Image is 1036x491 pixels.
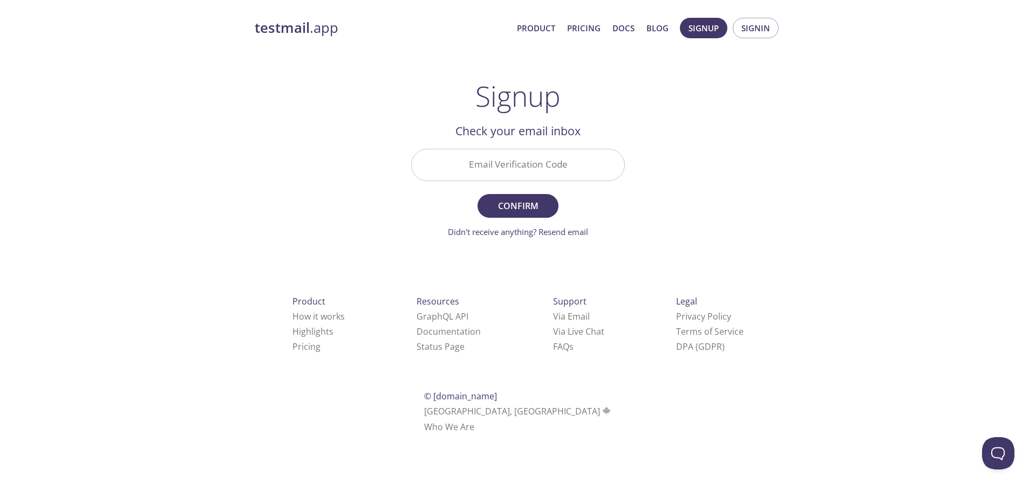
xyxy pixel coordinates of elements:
a: Via Live Chat [553,326,604,337]
button: Signin [733,18,779,38]
a: Didn't receive anything? Resend email [448,226,588,237]
a: DPA (GDPR) [676,341,725,352]
span: s [569,341,574,352]
strong: testmail [255,18,310,37]
a: Docs [612,21,635,35]
span: Product [292,295,325,307]
iframe: Help Scout Beacon - Open [982,437,1014,469]
h1: Signup [475,80,561,112]
span: Resources [417,295,459,307]
a: Blog [646,21,669,35]
a: Terms of Service [676,326,744,337]
a: GraphQL API [417,310,468,322]
a: Via Email [553,310,590,322]
a: Documentation [417,326,481,337]
a: FAQ [553,341,574,352]
span: Signup [689,21,719,35]
a: Highlights [292,326,333,337]
a: Who We Are [424,421,474,433]
span: © [DOMAIN_NAME] [424,390,497,402]
a: Status Page [417,341,465,352]
span: [GEOGRAPHIC_DATA], [GEOGRAPHIC_DATA] [424,405,612,417]
a: Product [517,21,555,35]
a: Pricing [292,341,321,352]
a: How it works [292,310,345,322]
span: Signin [741,21,770,35]
a: testmail.app [255,19,508,37]
a: Privacy Policy [676,310,731,322]
h2: Check your email inbox [411,122,625,140]
span: Legal [676,295,697,307]
span: Support [553,295,587,307]
button: Confirm [478,194,558,218]
button: Signup [680,18,727,38]
span: Confirm [489,198,547,213]
a: Pricing [567,21,601,35]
